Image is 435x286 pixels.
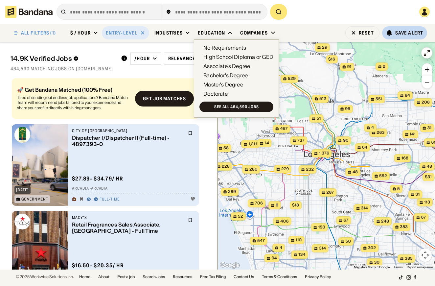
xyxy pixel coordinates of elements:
[72,135,184,147] div: Dispatcher I/Dispatcher II (Full-time) - 4897393-0
[347,64,352,70] span: 91
[410,131,416,137] span: 141
[271,255,277,261] span: 94
[72,262,124,269] div: $ 16.50 - $20.35 / hr
[328,57,335,61] span: $16
[255,201,263,206] span: 706
[281,219,289,224] span: 406
[280,126,288,131] span: 467
[5,6,53,18] img: Bandana logotype
[416,192,420,197] span: 31
[143,275,165,279] a: Search Jobs
[427,125,432,131] span: 31
[353,169,358,175] span: 48
[203,82,243,87] div: Master's Degree
[238,214,243,219] span: 52
[343,138,349,143] span: 90
[401,155,408,161] span: 168
[11,76,207,270] div: grid
[297,138,305,143] span: 737
[240,30,268,36] div: Companies
[262,275,297,279] a: Terms & Conditions
[361,205,368,211] span: 314
[14,127,30,143] img: City of Arcadia logo
[11,66,207,72] div: 464,590 matching jobs on [DOMAIN_NAME]
[299,252,306,257] span: 134
[319,246,326,251] span: 314
[248,141,257,147] span: 1,211
[405,256,413,261] span: 385
[394,265,403,269] a: Terms (opens in new tab)
[292,203,299,207] span: $18
[203,91,227,96] div: Doctorate
[21,31,56,35] div: ALL FILTERS (1)
[203,73,248,78] div: Bachelor's Degree
[305,275,331,279] a: Privacy Policy
[421,215,426,220] span: 67
[249,167,258,172] span: 280
[377,130,384,135] span: 263
[203,45,246,50] div: No Requirements
[400,224,408,230] span: 383
[228,189,236,195] span: 289
[17,95,130,110] div: Tired of sending out endless job applications? Bandana Match Team will recommend jobs tailored to...
[354,265,390,269] span: Map data ©2025 Google
[376,96,382,102] span: 551
[72,222,184,234] div: Retail Fragrances Sales Associate, [GEOGRAPHIC_DATA] - Full Time
[407,265,433,269] a: Report a map error
[203,54,273,60] div: High School Diploma or GED
[327,190,334,195] span: 287
[168,56,195,61] div: Relevance
[319,96,326,102] span: 512
[154,30,183,36] div: Industries
[198,30,225,36] div: Education
[72,186,195,191] div: Arcadia · Arcadia
[72,175,123,182] div: $ 27.89 - $34.79 / hr
[79,275,90,279] a: Home
[317,116,321,121] span: 51
[427,164,432,169] span: 48
[265,140,269,146] span: 14
[397,186,400,192] span: 5
[100,197,120,202] div: Full-time
[344,218,349,223] span: 67
[322,45,327,50] span: 29
[422,100,430,105] span: 208
[395,30,423,36] div: Save Alert
[425,174,432,179] span: $31
[72,215,184,220] div: Macy’s
[276,203,278,208] span: 6
[219,261,241,270] img: Google
[296,237,302,243] span: 110
[424,200,430,205] span: 113
[383,64,385,69] span: 2
[214,105,259,109] div: See all 464,590 jobs
[318,225,325,230] span: 153
[203,63,250,69] div: Associate's Degree
[280,245,282,250] span: 4
[359,31,374,35] div: Reset
[234,275,254,279] a: Contact Us
[419,249,432,262] button: Map camera controls
[379,173,387,179] span: 552
[21,197,48,201] div: Government
[173,275,192,279] a: Resources
[106,30,137,36] div: Entry-Level
[381,219,389,224] span: 248
[257,238,265,244] span: 547
[345,106,350,112] span: 96
[288,76,296,82] span: 529
[222,164,230,169] span: 228
[117,275,135,279] a: Post a job
[17,87,130,92] div: 🚀 Get Bandana Matched (100% Free)
[16,275,74,279] div: © 2025 Workwise Solutions Inc.
[219,261,241,270] a: Open this area in Google Maps (opens a new window)
[143,96,186,101] div: Get job matches
[11,55,116,62] div: 14.9K Verified Jobs
[306,167,314,172] span: 232
[405,93,410,98] span: 84
[72,128,184,133] div: City of [GEOGRAPHIC_DATA]
[362,145,367,150] span: 64
[374,260,380,265] span: 30
[371,125,374,131] span: 4
[346,239,351,244] span: 50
